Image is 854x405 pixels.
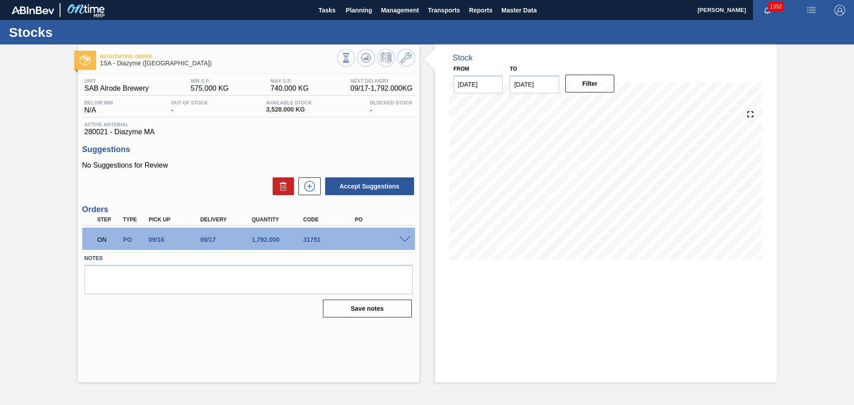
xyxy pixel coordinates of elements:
span: Active Material [85,122,413,127]
div: N/A [82,100,115,114]
div: Accept Suggestions [321,176,415,196]
button: Schedule Inventory [377,49,395,67]
div: Negotiating Order [95,230,122,249]
span: Unit [85,78,149,84]
div: New suggestion [294,177,321,195]
div: 09/16/2025 [146,236,204,243]
h3: Suggestions [82,145,415,154]
span: 575.000 KG [191,84,229,92]
input: mm/dd/yyyy [510,76,559,93]
span: Available Stock [266,100,312,105]
button: Update Chart [357,49,375,67]
div: Pick up [146,217,204,223]
button: Filter [565,75,615,92]
img: Ícone [80,55,91,66]
h1: Stocks [9,27,167,37]
p: No Suggestions for Review [82,161,415,169]
span: 09/17 - 1,792.000 KG [350,84,413,92]
span: MAX S.P. [270,78,308,84]
span: Blocked Stock [370,100,413,105]
label: From [454,66,469,72]
span: Tasks [317,5,337,16]
div: Purchase order [121,236,147,243]
div: Step [95,217,122,223]
p: ON [97,236,120,243]
button: Go to Master Data / General [397,49,415,67]
span: Next Delivery [350,78,413,84]
span: Management [381,5,419,16]
label: Notes [85,252,413,265]
span: Negotiating Order [100,54,337,59]
span: MIN S.P. [191,78,229,84]
button: Accept Suggestions [325,177,414,195]
div: - [169,100,210,114]
span: Below Min [85,100,113,105]
span: Planning [346,5,372,16]
input: mm/dd/yyyy [454,76,503,93]
span: Master Data [501,5,536,16]
div: 1,792.000 [250,236,307,243]
span: SAB Alrode Brewery [85,84,149,92]
label: to [510,66,517,72]
div: Delete Suggestions [268,177,294,195]
div: Type [121,217,147,223]
img: userActions [806,5,817,16]
h3: Orders [82,205,415,214]
span: 740.000 KG [270,84,308,92]
div: - [368,100,415,114]
button: Save notes [323,300,412,317]
div: PO [353,217,411,223]
button: Stocks Overview [337,49,355,67]
span: 280021 - Diazyme MA [85,128,413,136]
div: Quantity [250,217,307,223]
span: 1SA - Diazyme (MA) [100,60,337,67]
img: Logout [834,5,845,16]
div: Stock [453,53,473,63]
button: Notifications [753,4,781,16]
div: 31751 [301,236,359,243]
span: Reports [469,5,492,16]
div: 09/17/2025 [198,236,256,243]
span: 3,528.000 KG [266,106,312,113]
img: TNhmsLtSVTkK8tSr43FrP2fwEKptu5GPRR3wAAAABJRU5ErkJggg== [12,6,54,14]
div: Delivery [198,217,256,223]
span: Out Of Stock [171,100,208,105]
div: Code [301,217,359,223]
span: Transports [428,5,460,16]
span: 1352 [768,2,784,12]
